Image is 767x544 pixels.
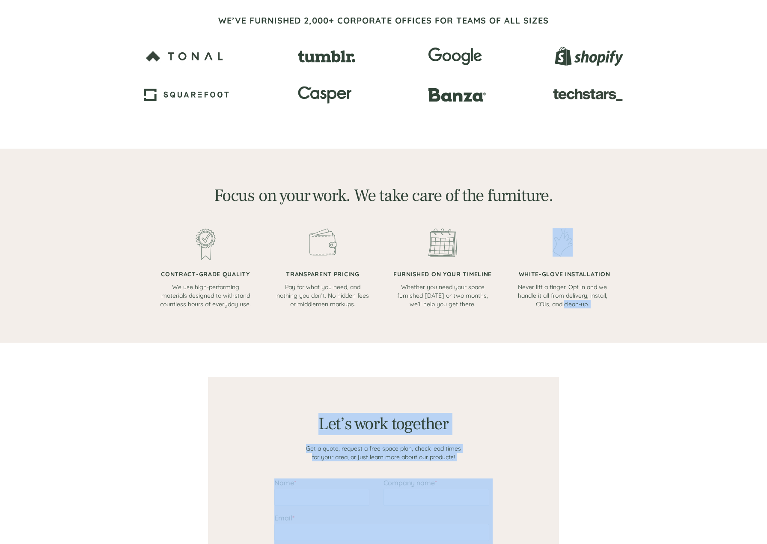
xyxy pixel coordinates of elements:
span: WE’VE FURNISHED 2,000+ CORPORATE OFFICES FOR TEAMS OF ALL SIZES [218,15,549,26]
span: WHITE-GLOVE INSTALLATION [519,270,610,278]
span: We use high-performing materials designed to withstand countless hours of everyday use. [160,283,251,308]
span: CONTRACT-GRADE QUALITY [161,270,250,278]
span: FURNISHED ON YOUR TIMELINE [393,270,492,278]
span: Focus on your work. We take care of the furniture. [214,185,553,206]
span: Let’s work together [318,413,449,435]
span: Whether you need your space furnished [DATE] or two months, we’ll help you get there. [397,283,488,308]
span: Get a quote, request a free space plan, check lead times for your area, or just learn more about ... [306,445,461,461]
span: TRANSPARENT PRICING [286,270,359,278]
span: Never lift a finger. Opt in and we handle it all from delivery, install, COIs, and clean-up. [518,283,607,308]
span: Pay for what you need, and nothing you don’t. No hidden fees or middlemen markups. [276,283,369,308]
input: Submit [87,167,132,185]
